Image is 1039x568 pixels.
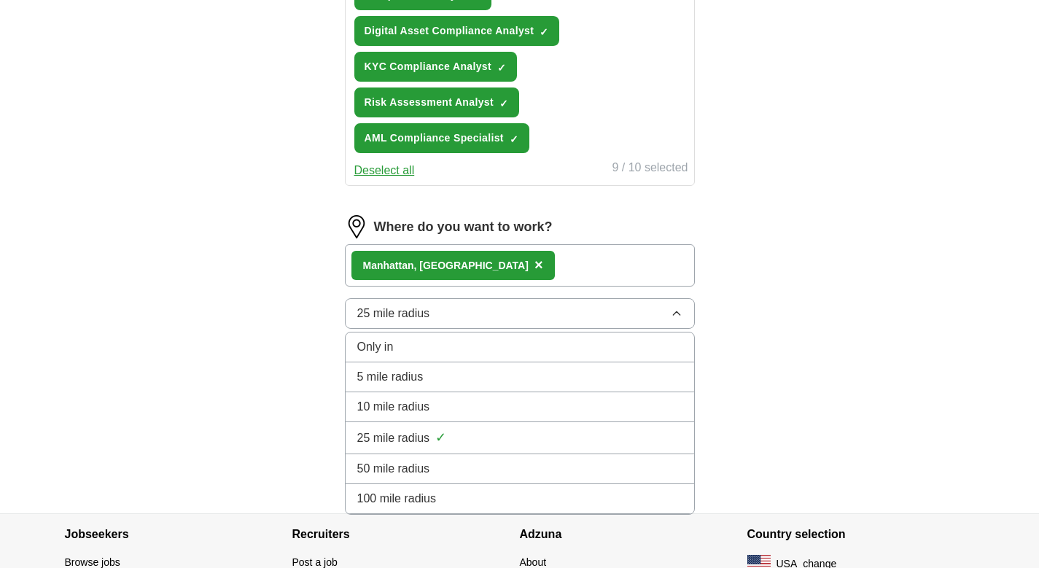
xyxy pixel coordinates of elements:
[354,87,519,117] button: Risk Assessment Analyst✓
[65,556,120,568] a: Browse jobs
[363,260,402,271] strong: Manhatt
[520,556,547,568] a: About
[510,133,518,145] span: ✓
[365,95,494,110] span: Risk Assessment Analyst
[534,254,543,276] button: ×
[354,123,529,153] button: AML Compliance Specialist✓
[747,514,975,555] h4: Country selection
[534,257,543,273] span: ×
[292,556,338,568] a: Post a job
[357,429,430,447] span: 25 mile radius
[357,305,430,322] span: 25 mile radius
[345,215,368,238] img: location.png
[374,217,553,237] label: Where do you want to work?
[354,52,517,82] button: KYC Compliance Analyst✓
[365,59,491,74] span: KYC Compliance Analyst
[499,98,508,109] span: ✓
[345,298,695,329] button: 25 mile radius
[363,258,529,273] div: an, [GEOGRAPHIC_DATA]
[357,490,437,507] span: 100 mile radius
[357,460,430,478] span: 50 mile radius
[357,338,394,356] span: Only in
[612,159,688,179] div: 9 / 10 selected
[357,398,430,416] span: 10 mile radius
[357,368,424,386] span: 5 mile radius
[354,162,415,179] button: Deselect all
[435,428,446,448] span: ✓
[540,26,548,38] span: ✓
[365,23,534,39] span: Digital Asset Compliance Analyst
[354,16,560,46] button: Digital Asset Compliance Analyst✓
[497,62,506,74] span: ✓
[365,131,504,146] span: AML Compliance Specialist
